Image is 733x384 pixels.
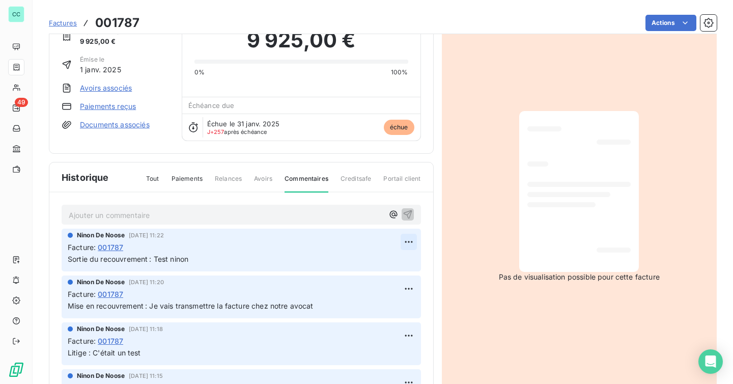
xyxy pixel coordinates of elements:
span: [DATE] 11:22 [129,232,164,238]
img: Logo LeanPay [8,362,24,378]
span: [DATE] 11:20 [129,279,164,285]
span: Facture : [68,242,96,253]
span: 001787 [98,336,123,346]
span: 49 [15,98,28,107]
span: [DATE] 11:18 [129,326,163,332]
a: Avoirs associés [80,83,132,93]
span: échue [384,120,414,135]
span: Mise en recouvrement : Je vais transmettre la facture chez notre avocat [68,301,314,310]
span: Factures [49,19,77,27]
span: Échue le 31 janv. 2025 [207,120,279,128]
h3: 001787 [95,14,139,32]
span: Paiements [172,174,203,191]
span: Facture : [68,336,96,346]
span: 9 925,00 € [247,25,356,56]
a: Factures [49,18,77,28]
span: 1 janv. 2025 [80,64,121,75]
div: Open Intercom Messenger [698,349,723,374]
span: Échéance due [188,101,235,109]
span: Portail client [383,174,420,191]
span: Ninon De Noose [77,371,125,380]
span: 001787 [98,289,123,299]
a: Paiements reçus [80,101,136,112]
span: Facture : [68,289,96,299]
span: Creditsafe [341,174,372,191]
button: Actions [645,15,696,31]
span: [DATE] 11:15 [129,373,163,379]
span: 0% [194,68,205,77]
span: 001787 [98,242,123,253]
span: après échéance [207,129,267,135]
span: J+257 [207,128,224,135]
span: Ninon De Noose [77,278,125,287]
span: Litige : C'était un test [68,348,141,357]
span: Avoirs [254,174,272,191]
span: Sortie du recouvrement : Test ninon [68,255,188,263]
span: Relances [215,174,242,191]
span: Ninon De Noose [77,324,125,334]
div: CC [8,6,24,22]
span: Émise le [80,55,121,64]
span: Tout [146,174,159,191]
span: Pas de visualisation possible pour cette facture [499,272,660,282]
span: Historique [62,171,109,184]
span: 100% [391,68,408,77]
a: Documents associés [80,120,150,130]
span: Commentaires [285,174,328,193]
span: Ninon De Noose [77,231,125,240]
span: 9 925,00 € [80,37,122,47]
